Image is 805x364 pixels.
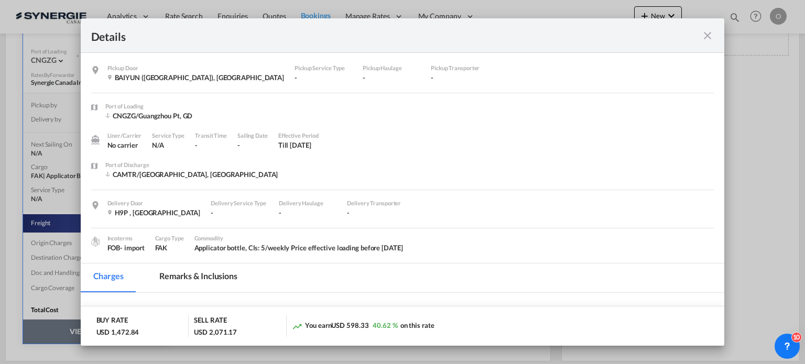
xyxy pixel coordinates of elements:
div: Pickup Door [107,63,285,73]
div: BUY RATE [96,315,128,327]
div: Pickup Haulage [363,63,420,73]
body: Editor, editor2 [10,10,228,21]
div: - [195,140,227,150]
div: Incoterms [107,234,145,243]
span: Cls: 5/weekly Price effective loading before [DATE] [248,244,403,252]
div: Till 18 Sep 2025 [278,140,311,150]
div: Pickup Service Type [295,63,352,73]
div: CAMTR/Montreal, QC [105,170,278,179]
div: Commodity [194,234,403,243]
div: Sailing Date [237,131,268,140]
iframe: Chat [8,309,45,348]
div: No carrier [107,140,142,150]
div: Cargo Type [155,234,184,243]
div: Delivery Transporter [347,198,405,208]
div: BAIYUN (白云区) , China [107,73,285,82]
div: - [431,73,488,82]
md-icon: icon-close fg-AAA8AD m-0 cursor [701,29,714,42]
div: Liner/Carrier [107,131,142,140]
div: USD 2,071.17 [194,327,237,337]
div: Delivery Service Type [211,198,268,208]
div: Delivery Door [107,198,201,208]
div: CNGZG/Guangzhou Pt, GD [105,111,193,120]
div: - [347,208,405,217]
div: FAK [155,243,184,252]
img: cargo.png [90,236,101,247]
span: Applicator bottle [194,244,248,252]
md-pagination-wrapper: Use the left and right arrow keys to navigate between tabs [81,263,260,292]
span: , [245,244,247,252]
span: N/A [152,141,164,149]
div: H9P , Canada [107,208,201,217]
div: - [363,73,420,82]
div: FOB [107,243,145,252]
md-dialog: Pickup Door ... [81,18,725,346]
div: Delivery Haulage [279,198,336,208]
div: USD 1,472.84 [96,327,139,337]
div: Transit Time [195,131,227,140]
div: Pickup Transporter [431,63,488,73]
div: - [211,208,268,217]
span: USD 598.33 [331,321,368,329]
md-tab-item: Charges [81,263,136,292]
md-icon: icon-trending-up [292,321,302,332]
div: Service Type [152,131,184,140]
div: Port of Discharge [105,160,278,170]
span: 40.62 % [373,321,397,329]
div: Effective Period [278,131,319,140]
div: - [295,73,352,82]
div: - [237,140,268,150]
div: Port of Loading [105,102,193,111]
md-tab-item: Remarks & Inclusions [147,263,250,292]
div: You earn on this rate [292,321,434,332]
div: - import [120,243,144,252]
div: - [279,208,336,217]
div: SELL RATE [194,315,226,327]
div: Details [91,29,652,42]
